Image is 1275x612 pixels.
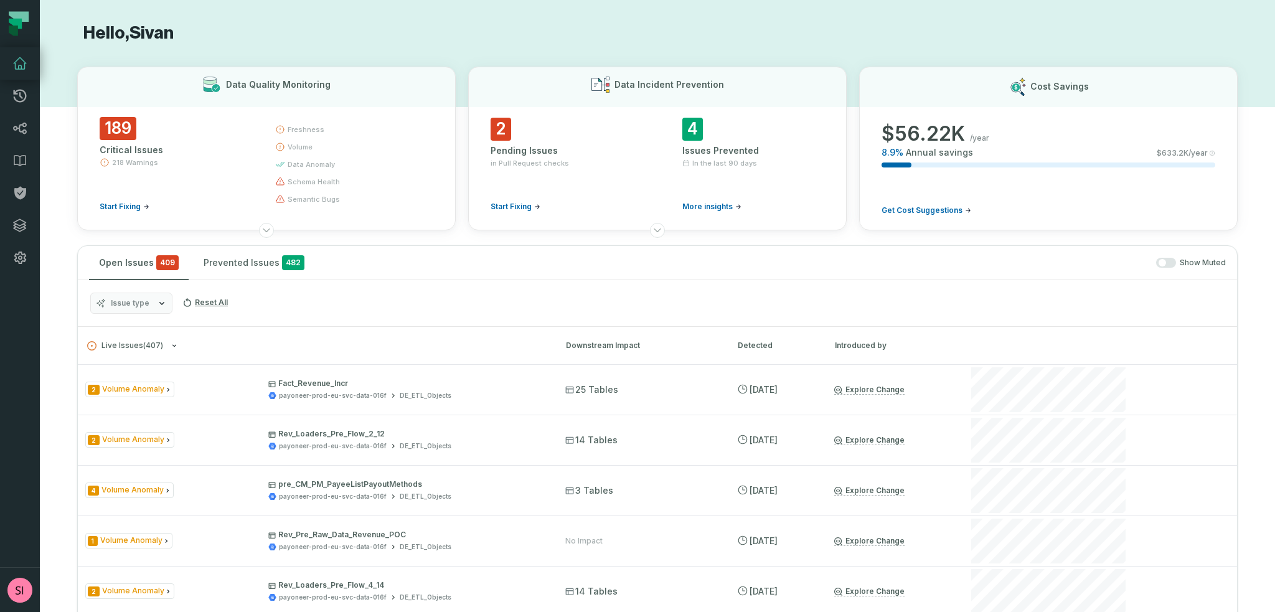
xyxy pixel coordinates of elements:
[491,202,540,212] a: Start Fixing
[226,78,331,91] h3: Data Quality Monitoring
[279,492,387,501] div: payoneer-prod-eu-svc-data-016f
[85,583,174,599] span: Issue Type
[7,578,32,603] img: avatar of Sivan
[882,121,965,146] span: $ 56.22K
[85,483,174,498] span: Issue Type
[682,202,741,212] a: More insights
[834,435,905,445] a: Explore Change
[750,485,778,496] relative-time: Sep 6, 2025, 9:19 AM GMT+3
[89,246,189,280] button: Open Issues
[288,194,340,204] span: semantic bugs
[565,585,618,598] span: 14 Tables
[279,391,387,400] div: payoneer-prod-eu-svc-data-016f
[85,533,172,548] span: Issue Type
[156,255,179,270] span: critical issues and errors combined
[400,593,451,602] div: DE_ETL_Objects
[1030,80,1089,93] h3: Cost Savings
[491,202,532,212] span: Start Fixing
[194,246,314,280] button: Prevented Issues
[682,202,733,212] span: More insights
[100,144,253,156] div: Critical Issues
[288,177,340,187] span: schema health
[750,435,778,445] relative-time: Sep 6, 2025, 9:19 AM GMT+3
[400,542,451,552] div: DE_ETL_Objects
[400,391,451,400] div: DE_ETL_Objects
[288,125,324,134] span: freshness
[565,484,613,497] span: 3 Tables
[859,67,1238,230] button: Cost Savings$56.22K/year8.9%Annual savings$633.2K/yearGet Cost Suggestions
[1157,148,1208,158] span: $ 633.2K /year
[738,340,812,351] div: Detected
[491,158,569,168] span: in Pull Request checks
[400,492,451,501] div: DE_ETL_Objects
[88,486,99,496] span: Severity
[268,530,543,540] p: Rev_Pre_Raw_Data_Revenue_POC
[565,536,603,546] div: No Impact
[835,340,947,351] div: Introduced by
[468,67,847,230] button: Data Incident Prevention2Pending Issuesin Pull Request checksStart Fixing4Issues PreventedIn the ...
[614,78,724,91] h3: Data Incident Prevention
[288,142,313,152] span: volume
[87,341,543,351] button: Live Issues(407)
[268,429,543,439] p: Rev_Loaders_Pre_Flow_2_12
[682,144,824,157] div: Issues Prevented
[77,67,456,230] button: Data Quality Monitoring189Critical Issues218 WarningsStart Fixingfreshnessvolumedata anomalyschem...
[279,441,387,451] div: payoneer-prod-eu-svc-data-016f
[85,432,174,448] span: Issue Type
[834,536,905,546] a: Explore Change
[85,382,174,397] span: Issue Type
[565,384,618,396] span: 25 Tables
[565,434,618,446] span: 14 Tables
[87,341,163,351] span: Live Issues ( 407 )
[491,118,511,141] span: 2
[319,258,1226,268] div: Show Muted
[566,340,715,351] div: Downstream Impact
[177,293,233,313] button: Reset All
[682,118,703,141] span: 4
[88,435,100,445] span: Severity
[279,542,387,552] div: payoneer-prod-eu-svc-data-016f
[100,117,136,140] span: 189
[268,479,543,489] p: pre_CM_PM_PayeeListPayoutMethods
[90,293,172,314] button: Issue type
[692,158,757,168] span: In the last 90 days
[288,159,335,169] span: data anomaly
[906,146,973,159] span: Annual savings
[111,298,149,308] span: Issue type
[88,385,100,395] span: Severity
[268,580,543,590] p: Rev_Loaders_Pre_Flow_4_14
[268,379,543,388] p: Fact_Revenue_Incr
[834,586,905,596] a: Explore Change
[100,202,149,212] a: Start Fixing
[491,144,633,157] div: Pending Issues
[750,384,778,395] relative-time: Sep 6, 2025, 9:19 AM GMT+3
[970,133,989,143] span: /year
[834,486,905,496] a: Explore Change
[77,22,1238,44] h1: Hello, Sivan
[834,385,905,395] a: Explore Change
[882,205,971,215] a: Get Cost Suggestions
[100,202,141,212] span: Start Fixing
[88,586,100,596] span: Severity
[882,146,903,159] span: 8.9 %
[112,158,158,167] span: 218 Warnings
[750,586,778,596] relative-time: Sep 6, 2025, 9:19 AM GMT+3
[282,255,304,270] span: 482
[882,205,962,215] span: Get Cost Suggestions
[88,536,98,546] span: Severity
[279,593,387,602] div: payoneer-prod-eu-svc-data-016f
[400,441,451,451] div: DE_ETL_Objects
[750,535,778,546] relative-time: Sep 6, 2025, 9:19 AM GMT+3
